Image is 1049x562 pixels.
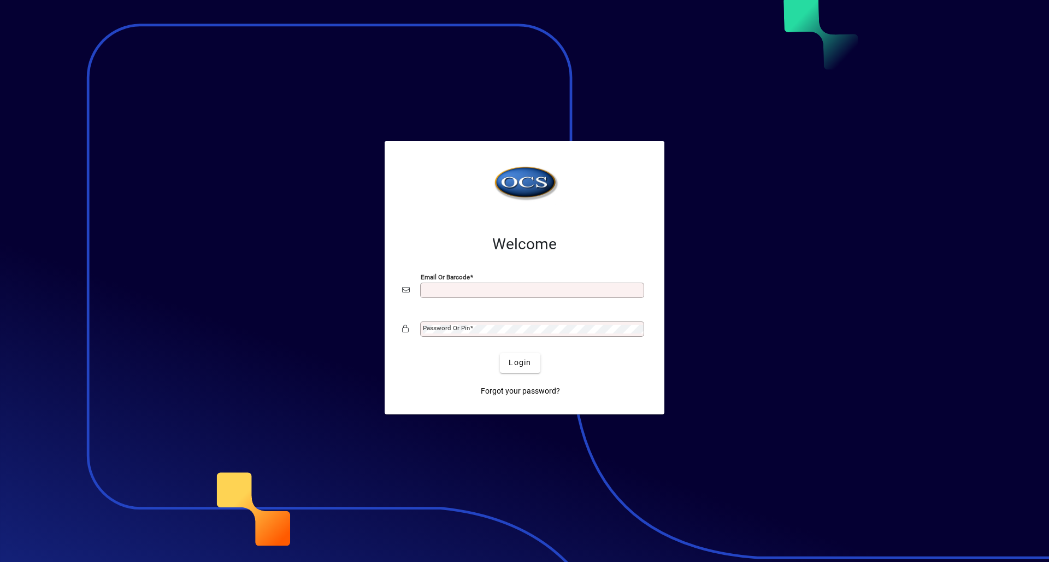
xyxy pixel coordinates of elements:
[423,324,470,332] mat-label: Password or Pin
[500,353,540,373] button: Login
[421,273,470,280] mat-label: Email or Barcode
[481,385,560,397] span: Forgot your password?
[402,235,647,254] h2: Welcome
[509,357,531,368] span: Login
[476,382,564,401] a: Forgot your password?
